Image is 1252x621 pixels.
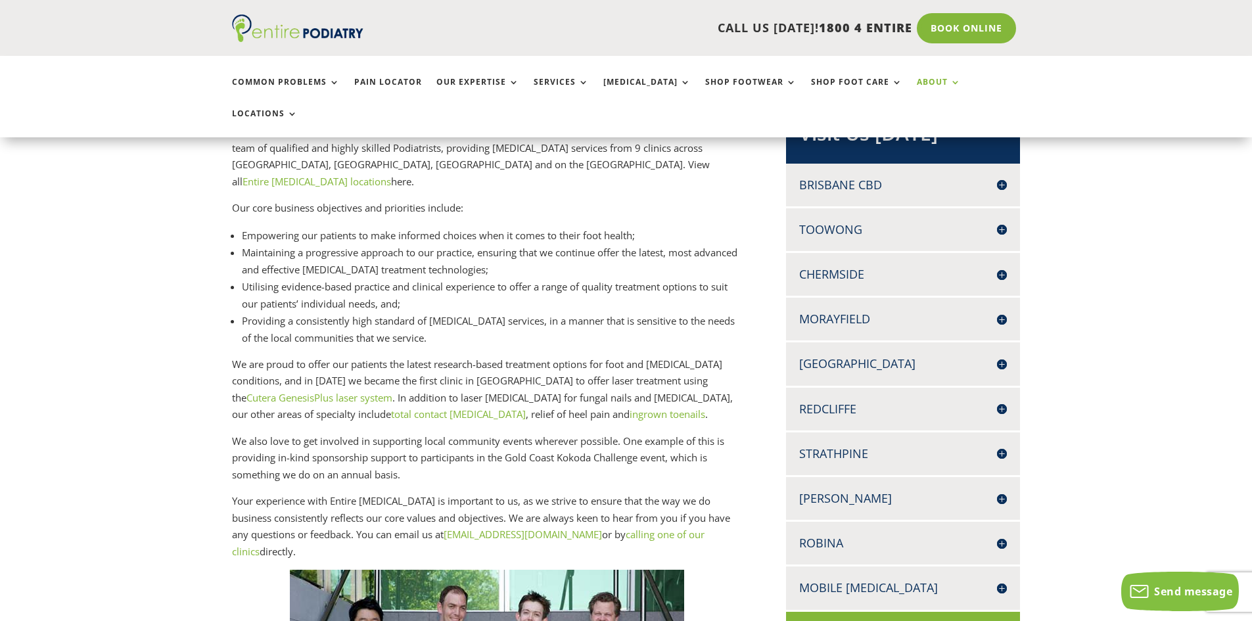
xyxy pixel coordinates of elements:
[799,580,1007,596] h4: Mobile [MEDICAL_DATA]
[799,221,1007,238] h4: Toowong
[799,311,1007,327] h4: Morayfield
[232,356,743,433] p: We are proud to offer our patients the latest research-based treatment options for foot and [MEDI...
[243,175,391,188] a: Entire [MEDICAL_DATA] locations
[246,391,392,404] a: Cutera GenesisPlus laser system
[354,78,422,106] a: Pain Locator
[232,14,363,42] img: logo (1)
[705,78,797,106] a: Shop Footwear
[414,20,912,37] p: CALL US [DATE]!
[242,278,743,312] li: Utilising evidence-based practice and clinical experience to offer a range of quality treatment o...
[242,244,743,278] li: Maintaining a progressive approach to our practice, ensuring that we continue offer the latest, m...
[799,401,1007,417] h4: Redcliffe
[811,78,902,106] a: Shop Foot Care
[534,78,589,106] a: Services
[799,266,1007,283] h4: Chermside
[232,200,743,227] p: Our core business objectives and priorities include:
[444,528,602,541] a: [EMAIL_ADDRESS][DOMAIN_NAME]
[232,78,340,106] a: Common Problems
[799,177,1007,193] h4: Brisbane CBD
[232,433,743,494] p: We also love to get involved in supporting local community events wherever possible. One example ...
[232,493,743,570] p: Your experience with Entire [MEDICAL_DATA] is important to us, as we strive to ensure that the wa...
[819,20,912,35] span: 1800 4 ENTIRE
[232,106,743,200] p: Entire [MEDICAL_DATA] is a local business that was established by , a [GEOGRAPHIC_DATA]-based Pod...
[917,78,961,106] a: About
[232,528,705,558] a: calling one of our clinics
[242,227,743,244] li: Empowering our patients to make informed choices when it comes to their foot health;
[917,13,1016,43] a: Book Online
[232,109,298,137] a: Locations
[799,356,1007,372] h4: [GEOGRAPHIC_DATA]
[232,32,363,45] a: Entire Podiatry
[1154,584,1232,599] span: Send message
[1121,572,1239,611] button: Send message
[603,78,691,106] a: [MEDICAL_DATA]
[799,535,1007,551] h4: Robina
[391,407,526,421] a: total contact [MEDICAL_DATA]
[799,490,1007,507] h4: [PERSON_NAME]
[630,407,705,421] a: ingrown toenails
[799,446,1007,462] h4: Strathpine
[436,78,519,106] a: Our Expertise
[242,312,743,346] li: Providing a consistently high standard of [MEDICAL_DATA] services, in a manner that is sensitive ...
